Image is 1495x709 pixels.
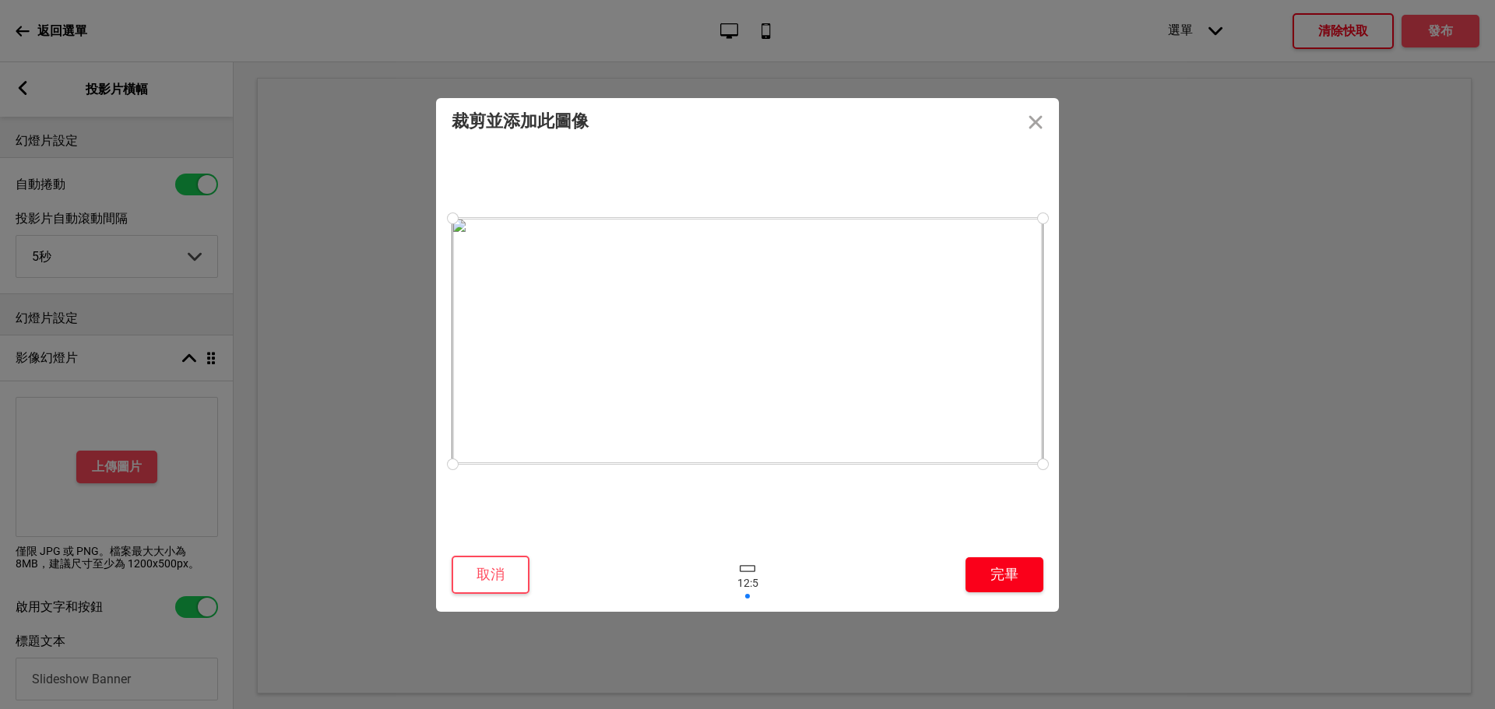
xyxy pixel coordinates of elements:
[452,556,529,594] button: 取消
[477,567,505,582] font: 取消
[452,111,589,131] font: 裁剪並添加此圖像
[966,557,1043,592] button: 完畢
[990,567,1018,582] font: 完畢
[1012,98,1059,145] button: 關閉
